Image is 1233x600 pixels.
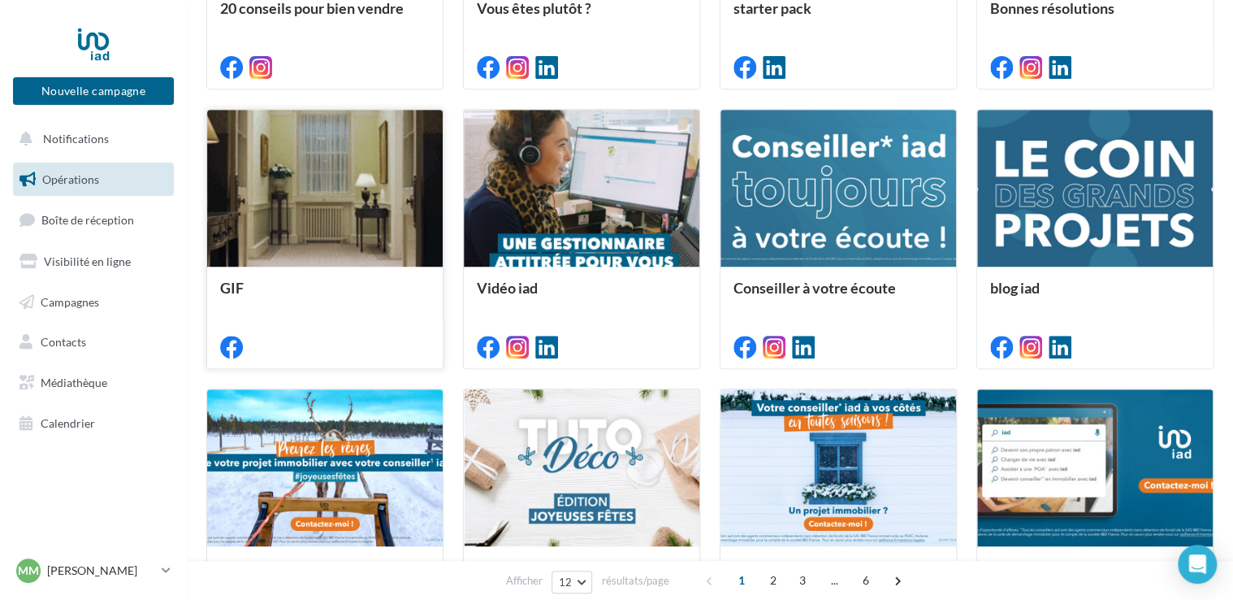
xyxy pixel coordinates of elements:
[41,213,134,227] span: Boîte de réception
[42,172,99,186] span: Opérations
[10,325,177,359] a: Contacts
[41,376,107,389] span: Médiathèque
[220,559,430,592] div: Marronnier : [DATE] (réveillon)
[853,567,879,593] span: 6
[10,285,177,320] a: Campagnes
[41,294,99,308] span: Campagnes
[821,567,847,593] span: ...
[729,567,755,593] span: 1
[41,416,95,430] span: Calendrier
[990,280,1200,312] div: blog iad
[733,280,943,312] div: Conseiller à votre écoute
[477,559,686,592] div: Tuto déco : emballage cadeaux
[10,366,177,400] a: Médiathèque
[10,407,177,441] a: Calendrier
[790,567,816,593] span: 3
[559,576,573,589] span: 12
[10,163,177,197] a: Opérations
[43,132,109,146] span: Notifications
[506,573,543,589] span: Afficher
[10,202,177,237] a: Boîte de réception
[13,77,174,105] button: Nouvelle campagne
[10,245,177,279] a: Visibilité en ligne
[552,571,593,593] button: 12
[41,335,86,349] span: Contacts
[44,254,131,268] span: Visibilité en ligne
[601,573,668,589] span: résultats/page
[220,280,430,312] div: GIF
[477,280,686,312] div: Vidéo iad
[990,559,1200,592] div: iadn
[760,567,786,593] span: 2
[13,555,174,586] a: MM [PERSON_NAME]
[47,563,155,579] p: [PERSON_NAME]
[733,559,943,592] div: Marronnier : hiver
[10,122,171,156] button: Notifications
[1178,545,1217,584] div: Open Intercom Messenger
[18,563,39,579] span: MM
